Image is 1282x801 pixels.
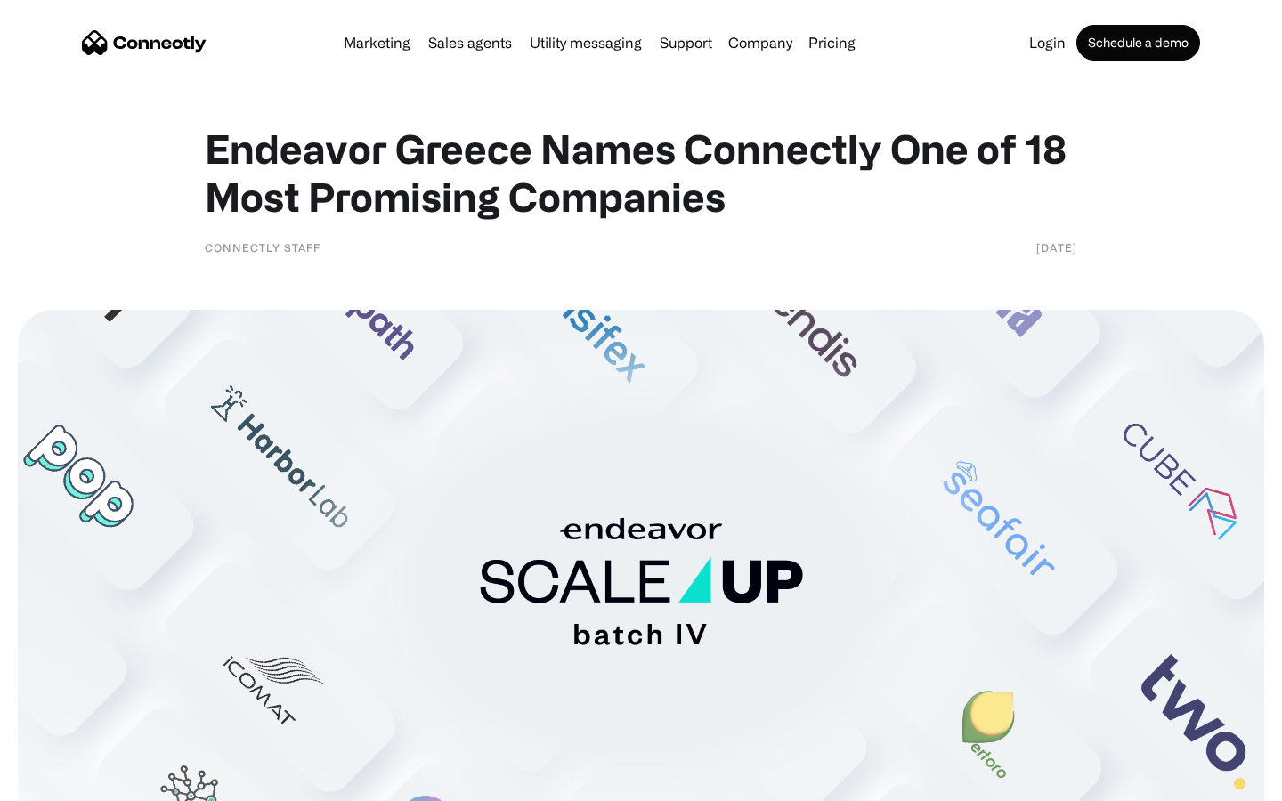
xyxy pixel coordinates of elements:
[337,36,418,50] a: Marketing
[421,36,519,50] a: Sales agents
[728,30,792,55] div: Company
[1022,36,1073,50] a: Login
[801,36,863,50] a: Pricing
[18,770,107,795] aside: Language selected: English
[523,36,649,50] a: Utility messaging
[205,125,1077,221] h1: Endeavor Greece Names Connectly One of 18 Most Promising Companies
[1036,239,1077,256] div: [DATE]
[205,239,320,256] div: Connectly Staff
[653,36,719,50] a: Support
[36,770,107,795] ul: Language list
[1076,25,1200,61] a: Schedule a demo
